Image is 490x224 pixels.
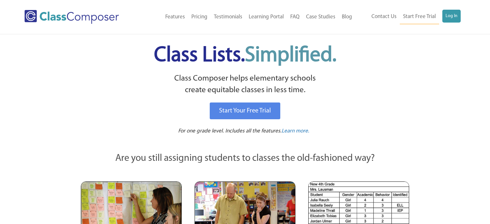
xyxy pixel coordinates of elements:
p: Class Composer helps elementary schools create equitable classes in less time. [80,73,410,96]
nav: Header Menu [139,10,355,24]
span: Start Your Free Trial [219,108,271,114]
img: Class Composer [24,10,119,24]
a: FAQ [287,10,303,24]
span: Learn more. [282,128,309,134]
a: Testimonials [211,10,245,24]
nav: Header Menu [355,10,461,24]
a: Learning Portal [245,10,287,24]
p: Are you still assigning students to classes the old-fashioned way? [81,151,409,166]
a: Blog [339,10,355,24]
a: Case Studies [303,10,339,24]
span: Class Lists. [154,45,336,66]
a: Learn more. [282,127,309,135]
a: Pricing [188,10,211,24]
span: Simplified. [245,45,336,66]
a: Log In [442,10,461,23]
a: Contact Us [368,10,400,24]
span: For one grade level. Includes all the features. [178,128,282,134]
a: Start Free Trial [400,10,439,24]
a: Features [162,10,188,24]
a: Start Your Free Trial [210,102,280,119]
